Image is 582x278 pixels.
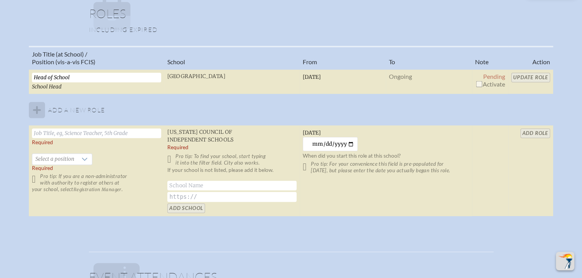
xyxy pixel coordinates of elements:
[508,47,553,69] th: Action
[475,80,505,88] span: Activate
[89,26,494,33] p: Including expired
[556,252,574,270] button: Scroll Top
[167,167,273,180] label: If your school is not listed, please add it below.
[89,7,494,26] h1: Roles
[300,47,386,69] th: From
[557,253,573,269] img: To the top
[32,73,161,82] input: Eg, Science Teacher, 5th Grade
[167,144,188,151] label: Required
[167,129,234,143] span: [US_STATE] Council of Independent Schools
[73,187,122,192] span: Registration Manager
[32,128,161,138] input: Job Title, eg, Science Teacher, 5th Grade
[32,139,53,146] label: Required
[32,165,53,171] span: Required
[303,130,321,136] span: [DATE]
[167,192,297,202] input: https://
[389,73,412,80] span: Ongoing
[32,173,161,193] p: Pro tip: If you are a non-administrator with authority to register others at your school, select .
[386,47,472,69] th: To
[167,181,297,190] input: School Name
[303,74,321,80] span: [DATE]
[303,161,469,174] p: Pro tip: For your convenience this field is pre-populated for [DATE], but please enter the date y...
[472,47,508,69] th: Note
[483,73,505,80] span: Pending
[32,154,77,165] span: Select a position
[303,153,469,159] p: When did you start this role at this school?
[32,83,62,90] span: School Head
[167,73,225,80] span: [GEOGRAPHIC_DATA]
[164,47,300,69] th: School
[167,153,297,166] p: Pro tip: To find your school, start typing it into the filter field. City also works.
[29,47,164,69] th: Job Title (at School) / Position (vis-a-vis FCIS)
